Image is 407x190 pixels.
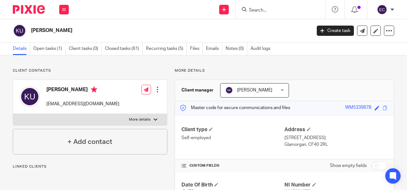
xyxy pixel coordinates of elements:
p: Self-employed [181,135,284,141]
p: More details [175,68,394,73]
p: [STREET_ADDRESS] [284,135,387,141]
a: Emails [206,43,222,55]
a: Details [13,43,30,55]
h4: + Add contact [68,137,112,147]
img: svg%3E [13,24,26,37]
a: Recurring tasks (5) [146,43,187,55]
a: Create task [317,26,354,36]
img: Pixie [13,5,45,14]
h4: Date Of Birth [181,182,284,188]
a: Files [190,43,203,55]
h3: Client manager [181,87,214,93]
h4: Address [284,126,387,133]
h2: [PERSON_NAME] [31,27,252,34]
p: Client contacts [13,68,167,73]
a: Open tasks (1) [33,43,66,55]
label: Show empty fields [330,162,367,169]
input: Search [248,8,306,13]
div: WM533987B [345,104,371,112]
i: Primary [91,86,97,93]
img: svg%3E [377,4,387,15]
span: [PERSON_NAME] [237,88,272,92]
p: Glamorgan, CF40 2RL [284,141,387,148]
a: Notes (0) [226,43,247,55]
p: [EMAIL_ADDRESS][DOMAIN_NAME] [46,101,119,107]
p: More details [129,117,150,122]
a: Closed tasks (61) [105,43,143,55]
p: Master code for secure communications and files [180,105,290,111]
h4: [PERSON_NAME] [46,86,119,94]
img: svg%3E [20,86,40,107]
a: Client tasks (0) [69,43,102,55]
p: Linked clients [13,164,167,169]
h4: CUSTOM FIELDS [181,163,284,168]
img: svg%3E [225,86,233,94]
h4: Client type [181,126,284,133]
a: Audit logs [251,43,274,55]
h4: NI Number [284,182,387,188]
